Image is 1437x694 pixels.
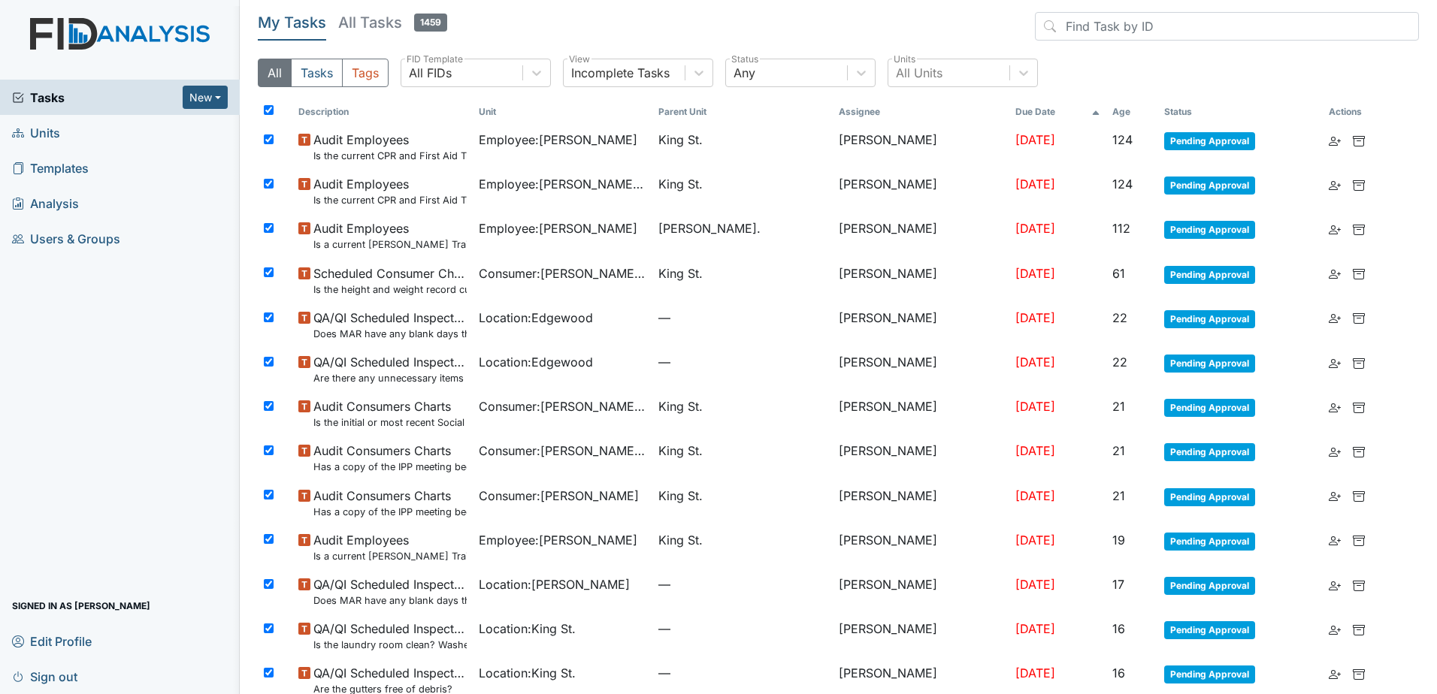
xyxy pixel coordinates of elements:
[1035,12,1419,41] input: Find Task by ID
[313,353,467,385] span: QA/QI Scheduled Inspection Are there any unnecessary items in the van?
[479,397,647,415] span: Consumer : [PERSON_NAME][GEOGRAPHIC_DATA]
[479,219,637,237] span: Employee : [PERSON_NAME]
[658,264,703,282] span: King St.
[1164,488,1255,506] span: Pending Approval
[734,64,755,82] div: Any
[1009,99,1106,125] th: Toggle SortBy
[1015,443,1055,458] span: [DATE]
[1112,399,1125,414] span: 21
[313,638,467,652] small: Is the laundry room clean? Washer/Dryer working clean behind both? Is the lint filter clean?
[1015,488,1055,503] span: [DATE]
[313,282,467,297] small: Is the height and weight record current through the previous month?
[1353,353,1365,371] a: Archive
[258,59,292,87] button: All
[1353,397,1365,415] a: Archive
[1353,442,1365,460] a: Archive
[1112,621,1125,636] span: 16
[658,353,827,371] span: —
[1158,99,1323,125] th: Toggle SortBy
[833,391,1009,436] td: [PERSON_NAME]
[833,303,1009,347] td: [PERSON_NAME]
[571,64,670,82] div: Incomplete Tasks
[1112,577,1124,592] span: 17
[313,442,467,474] span: Audit Consumers Charts Has a copy of the IPP meeting been sent to the Parent/Guardian within 30 d...
[479,353,593,371] span: Location : Edgewood
[1112,266,1125,281] span: 61
[313,193,467,207] small: Is the current CPR and First Aid Training Certificate found in the file(2 years)?
[313,397,467,430] span: Audit Consumers Charts Is the initial or most recent Social Evaluation in the chart?
[833,569,1009,614] td: [PERSON_NAME]
[1353,664,1365,682] a: Archive
[183,86,228,109] button: New
[12,629,92,653] span: Edit Profile
[1015,266,1055,281] span: [DATE]
[12,594,150,617] span: Signed in as [PERSON_NAME]
[292,99,473,125] th: Toggle SortBy
[1112,310,1127,325] span: 22
[12,227,120,250] span: Users & Groups
[833,258,1009,303] td: [PERSON_NAME]
[1353,487,1365,505] a: Archive
[1164,310,1255,328] span: Pending Approval
[1164,577,1255,595] span: Pending Approval
[1164,177,1255,195] span: Pending Approval
[1112,177,1133,192] span: 124
[479,620,576,638] span: Location : King St.
[1015,355,1055,370] span: [DATE]
[479,575,630,593] span: Location : [PERSON_NAME]
[833,213,1009,258] td: [PERSON_NAME]
[12,121,60,144] span: Units
[1112,443,1125,458] span: 21
[1353,131,1365,149] a: Archive
[1112,665,1125,680] span: 16
[409,64,452,82] div: All FIDs
[313,131,467,163] span: Audit Employees Is the current CPR and First Aid Training Certificate found in the file(2 years)?
[313,415,467,430] small: Is the initial or most recent Social Evaluation in the chart?
[313,237,467,252] small: Is a current [PERSON_NAME] Training certificate found in the file (1 year)?
[313,460,467,474] small: Has a copy of the IPP meeting been sent to the Parent/Guardian [DATE] of the meeting?
[1164,665,1255,683] span: Pending Approval
[313,593,467,608] small: Does MAR have any blank days that should have been initialed?
[313,219,467,252] span: Audit Employees Is a current MANDT Training certificate found in the file (1 year)?
[1353,575,1365,593] a: Archive
[1353,531,1365,549] a: Archive
[338,12,447,33] h5: All Tasks
[313,531,467,563] span: Audit Employees Is a current MANDT Training certificate found in the file (1 year)?
[313,309,467,341] span: QA/QI Scheduled Inspection Does MAR have any blank days that should have been initialed?
[652,99,833,125] th: Toggle SortBy
[473,99,653,125] th: Toggle SortBy
[833,347,1009,391] td: [PERSON_NAME]
[1015,665,1055,680] span: [DATE]
[313,487,467,519] span: Audit Consumers Charts Has a copy of the IPP meeting been sent to the Parent/Guardian within 30 d...
[1353,175,1365,193] a: Archive
[12,192,79,215] span: Analysis
[658,620,827,638] span: —
[1164,132,1255,150] span: Pending Approval
[1015,399,1055,414] span: [DATE]
[1353,264,1365,282] a: Archive
[479,664,576,682] span: Location : King St.
[658,664,827,682] span: —
[658,531,703,549] span: King St.
[1106,99,1158,125] th: Toggle SortBy
[313,327,467,341] small: Does MAR have any blank days that should have been initialed?
[658,219,761,237] span: [PERSON_NAME].
[479,264,647,282] span: Consumer : [PERSON_NAME][GEOGRAPHIC_DATA]
[342,59,389,87] button: Tags
[12,156,89,180] span: Templates
[833,99,1009,125] th: Assignee
[1164,221,1255,239] span: Pending Approval
[313,620,467,652] span: QA/QI Scheduled Inspection Is the laundry room clean? Washer/Dryer working clean behind both? Is ...
[1015,577,1055,592] span: [DATE]
[1164,355,1255,373] span: Pending Approval
[658,309,827,327] span: —
[658,131,703,149] span: King St.
[1112,132,1133,147] span: 124
[833,169,1009,213] td: [PERSON_NAME]
[258,12,326,33] h5: My Tasks
[833,125,1009,169] td: [PERSON_NAME]
[833,436,1009,480] td: [PERSON_NAME]
[833,614,1009,658] td: [PERSON_NAME]
[1015,221,1055,236] span: [DATE]
[12,665,77,688] span: Sign out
